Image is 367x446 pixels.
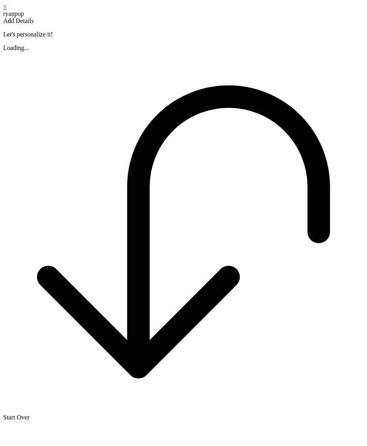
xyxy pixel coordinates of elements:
div: Start Over [3,414,364,421]
a: < [3,3,7,10]
div: Loading... [3,44,364,51]
div: ryanpop [3,10,364,17]
div: Add Details [3,17,364,25]
p: Let's personalize it! [3,31,364,38]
